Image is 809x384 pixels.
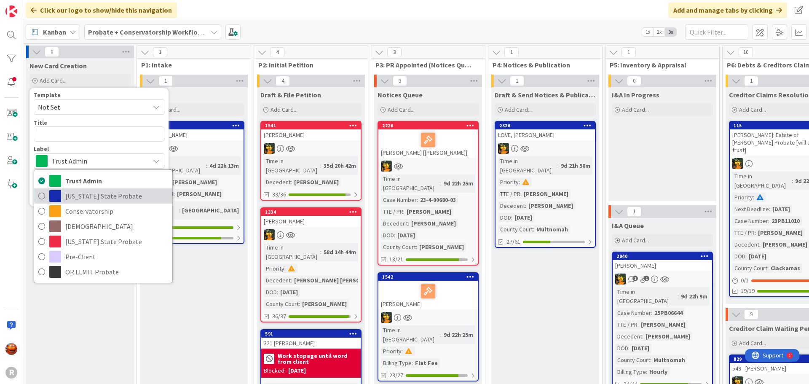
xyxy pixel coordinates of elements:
[265,209,361,215] div: 1334
[272,190,286,199] span: 33/36
[678,292,679,301] span: :
[498,177,519,187] div: Priority
[179,206,180,215] span: :
[732,240,759,249] div: Decedent
[769,216,802,226] div: 23PB11010
[615,274,626,285] img: MR
[610,61,709,69] span: P5: Inventory & Appraisal
[18,1,38,11] span: Support
[264,299,299,309] div: County Court
[739,339,766,347] span: Add Card...
[29,62,87,70] span: New Card Creation
[499,123,595,129] div: 2326
[627,76,641,86] span: 0
[646,367,647,376] span: :
[65,220,168,233] span: [DEMOGRAPHIC_DATA]
[496,129,595,140] div: LOVE, [PERSON_NAME]
[378,273,478,281] div: 1542
[770,204,792,214] div: [DATE]
[144,129,244,140] div: [PERSON_NAME]
[5,367,17,379] div: R
[381,346,402,356] div: Priority
[389,371,403,380] span: 23/27
[613,274,712,285] div: MR
[381,325,440,344] div: Time in [GEOGRAPHIC_DATA]
[261,216,361,227] div: [PERSON_NAME]
[261,129,361,140] div: [PERSON_NAME]
[175,189,224,199] div: [PERSON_NAME]
[389,255,403,264] span: 18/21
[732,263,767,273] div: County Court
[744,76,758,86] span: 1
[381,195,417,204] div: Case Number
[613,252,712,271] div: 2040[PERSON_NAME]
[88,28,219,36] b: Probate + Conservatorship Workflow (FL2)
[260,91,321,99] span: Draft & File Petition
[381,219,408,228] div: Decedent
[378,273,478,309] div: 1542[PERSON_NAME]
[493,61,592,69] span: P4: Notices & Publication
[44,3,46,10] div: 1
[651,308,652,317] span: :
[278,287,300,297] div: [DATE]
[498,213,511,222] div: DOD
[668,3,787,18] div: Add and manage tabs by clicking
[533,225,534,234] span: :
[498,201,525,210] div: Decedent
[416,242,417,252] span: :
[5,5,17,17] img: Visit kanbanzone.com
[498,156,557,175] div: Time in [GEOGRAPHIC_DATA]
[381,358,412,368] div: Billing Type
[207,161,241,170] div: 4d 22h 13m
[403,207,404,216] span: :
[440,179,442,188] span: :
[65,190,168,202] span: [US_STATE] State Probate
[504,47,519,57] span: 1
[378,91,423,99] span: Notices Queue
[741,276,749,285] span: 0 / 1
[65,266,168,278] span: OR LLMIT Probate
[264,177,291,187] div: Decedent
[615,308,651,317] div: Case Number
[639,320,688,329] div: [PERSON_NAME]
[404,207,453,216] div: [PERSON_NAME]
[378,312,478,323] div: MR
[288,366,306,375] div: [DATE]
[413,358,440,368] div: Flat Fee
[756,228,805,237] div: [PERSON_NAME]
[613,260,712,271] div: [PERSON_NAME]
[744,309,758,320] span: 9
[320,161,321,170] span: :
[272,312,286,321] span: 36/37
[271,106,297,113] span: Add Card...
[498,225,533,234] div: County Court
[534,225,570,234] div: Multnomah
[644,276,649,281] span: 1
[496,122,595,140] div: 2326LOVE, [PERSON_NAME]
[170,177,219,187] div: [PERSON_NAME]
[495,121,596,248] a: 2326LOVE, [PERSON_NAME]MRTime in [GEOGRAPHIC_DATA]:9d 21h 56mPriority:TTE / PR:[PERSON_NAME]Deced...
[732,252,745,261] div: DOD
[654,28,665,36] span: 2x
[34,219,172,234] a: [DEMOGRAPHIC_DATA]
[381,242,416,252] div: County Court
[615,320,638,329] div: TTE / PR
[261,143,361,154] div: MR
[265,331,361,337] div: 591
[261,122,361,129] div: 1541
[34,92,61,98] span: Template
[144,122,244,129] div: 2920
[615,344,628,353] div: DOD
[442,330,475,339] div: 9d 22h 25m
[378,161,478,172] div: MR
[495,91,596,99] span: Draft & Send Notices & Publication
[65,205,168,218] span: Conservatorship
[375,61,474,69] span: P3: PR Appointed (Notices Queue)
[292,177,341,187] div: [PERSON_NAME]
[264,143,275,154] img: MR
[270,47,284,57] span: 4
[615,367,646,376] div: Billing Type
[34,264,172,279] a: OR LLMIT Probate
[141,61,240,69] span: P1: Intake
[395,231,417,240] div: [DATE]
